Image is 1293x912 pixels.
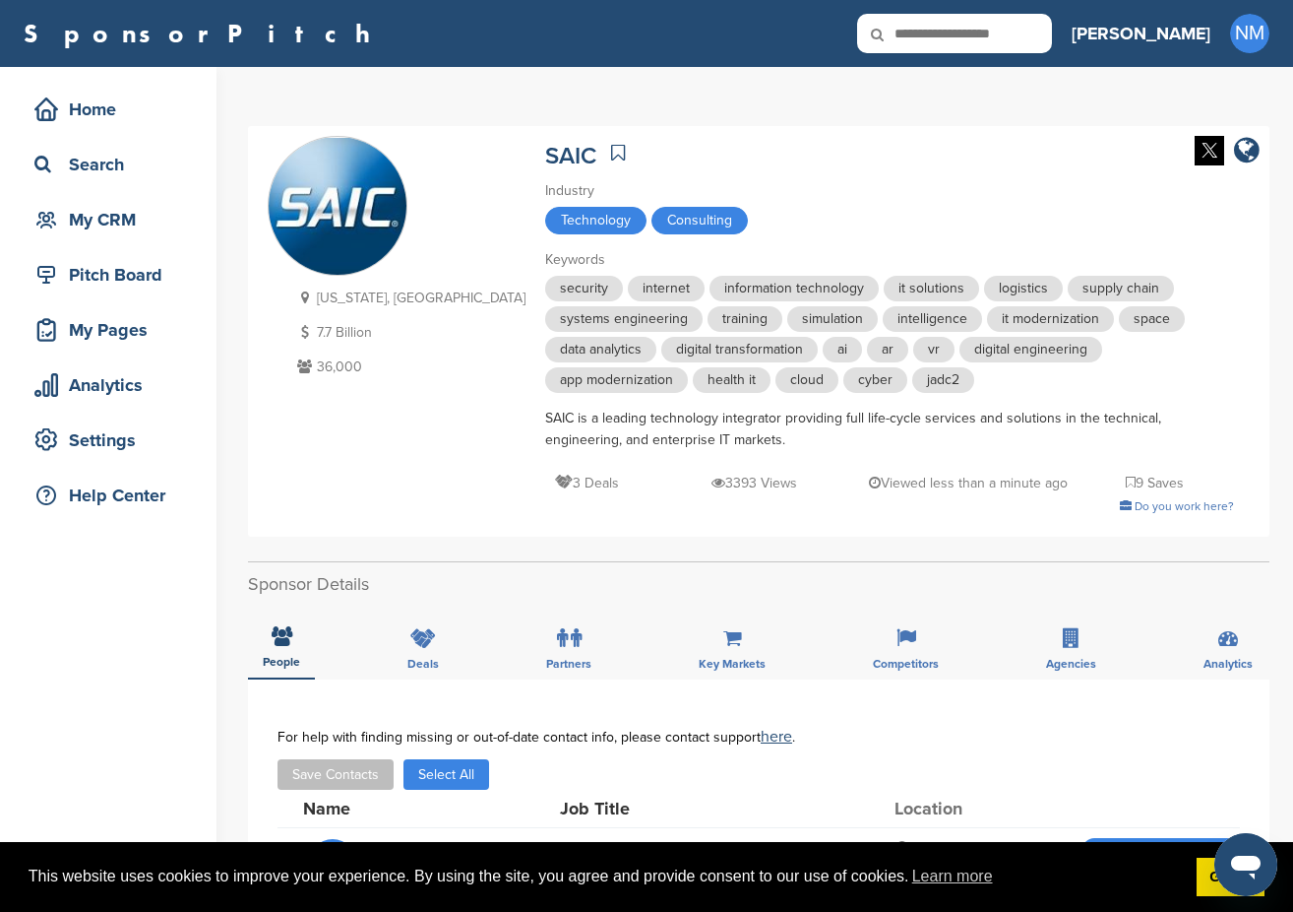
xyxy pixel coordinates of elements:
[1195,136,1224,165] img: Twitter white
[263,656,300,668] span: People
[1120,499,1234,513] a: Do you work here?
[987,306,1114,332] span: it modernization
[20,473,197,518] a: Help Center
[873,658,939,670] span: Competitors
[545,207,646,234] span: Technology
[29,862,1181,891] span: This website uses cookies to improve your experience. By using the site, you agree and provide co...
[913,337,954,362] span: vr
[269,138,406,276] img: Sponsorpitch & SAIC
[775,367,838,393] span: cloud
[277,729,1240,745] div: For help with finding missing or out-of-date contact info, please contact support .
[545,249,1234,271] div: Keywords
[894,800,1042,817] div: Location
[1230,14,1269,53] span: NM
[292,286,525,310] p: [US_STATE], [GEOGRAPHIC_DATA]
[761,727,792,747] a: here
[883,306,982,332] span: intelligence
[1126,471,1184,495] p: 9 Saves
[292,320,525,345] p: 7.7 Billion
[693,367,770,393] span: health it
[1197,858,1264,897] a: dismiss cookie message
[545,276,623,301] span: security
[651,207,748,234] span: Consulting
[545,408,1234,451] div: SAIC is a leading technology integrator providing full life-cycle services and solutions in the t...
[30,367,197,403] div: Analytics
[867,337,908,362] span: ar
[30,147,197,182] div: Search
[24,21,383,46] a: SponsorPitch
[787,306,878,332] span: simulation
[403,759,489,790] button: Select All
[30,257,197,293] div: Pitch Board
[20,142,197,187] a: Search
[708,306,782,332] span: training
[843,367,907,393] span: cyber
[20,307,197,353] a: My Pages
[1089,834,1234,893] button: Unlock Contact
[20,87,197,132] a: Home
[560,800,855,817] div: Job Title
[1119,306,1185,332] span: space
[30,478,197,513] div: Help Center
[303,800,520,817] div: Name
[823,337,862,362] span: ai
[545,367,688,393] span: app modernization
[545,337,656,362] span: data analytics
[545,306,703,332] span: systems engineering
[545,180,1234,202] div: Industry
[1068,276,1174,301] span: supply chain
[248,571,1269,598] h2: Sponsor Details
[1046,658,1096,670] span: Agencies
[1135,499,1234,513] span: Do you work here?
[699,658,766,670] span: Key Markets
[30,423,197,458] div: Settings
[30,92,197,127] div: Home
[407,658,439,670] span: Deals
[909,862,996,891] a: learn more about cookies
[1214,833,1277,896] iframe: Button to launch messaging window
[1203,658,1253,670] span: Analytics
[711,471,797,495] p: 3393 Views
[30,202,197,237] div: My CRM
[30,312,197,348] div: My Pages
[984,276,1063,301] span: logistics
[292,355,525,379] p: 36,000
[546,658,591,670] span: Partners
[628,276,705,301] span: internet
[308,839,357,888] span: DT
[884,276,979,301] span: it solutions
[869,471,1068,495] p: Viewed less than a minute ago
[20,418,197,463] a: Settings
[545,142,596,170] a: SAIC
[20,362,197,408] a: Analytics
[20,252,197,297] a: Pitch Board
[709,276,879,301] span: information technology
[912,367,974,393] span: jadc2
[959,337,1102,362] span: digital engineering
[1072,12,1210,55] a: [PERSON_NAME]
[1234,136,1260,168] a: company link
[1072,20,1210,47] h3: [PERSON_NAME]
[20,197,197,242] a: My CRM
[277,759,394,790] button: Save Contacts
[555,471,619,495] p: 3 Deals
[661,337,818,362] span: digital transformation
